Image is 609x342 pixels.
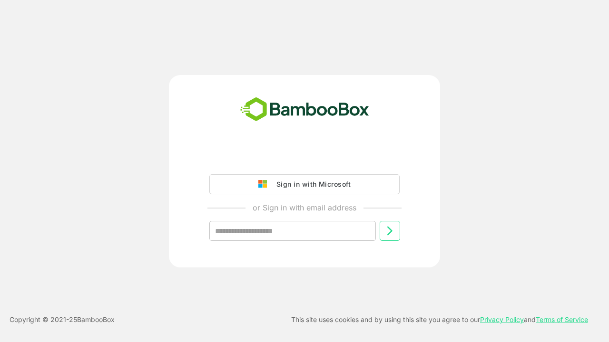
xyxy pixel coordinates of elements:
div: Sign in with Microsoft [272,178,351,190]
p: or Sign in with email address [253,202,356,213]
p: Copyright © 2021- 25 BambooBox [10,314,115,325]
img: bamboobox [235,94,374,125]
p: This site uses cookies and by using this site you agree to our and [291,314,588,325]
a: Privacy Policy [480,315,524,323]
a: Terms of Service [536,315,588,323]
img: google [258,180,272,189]
button: Sign in with Microsoft [209,174,400,194]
